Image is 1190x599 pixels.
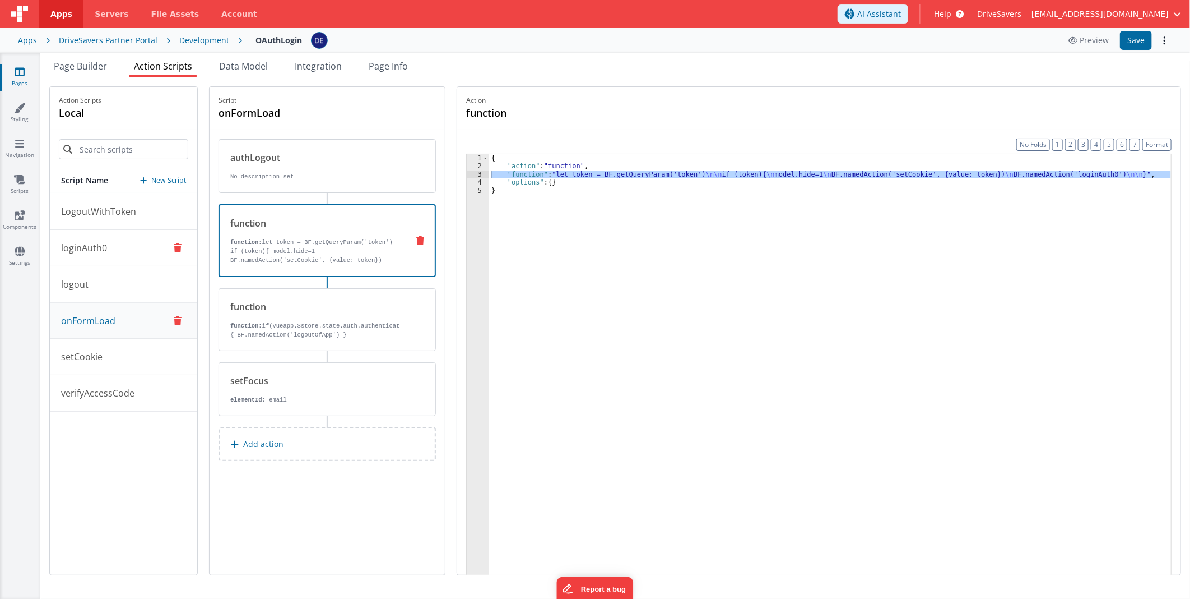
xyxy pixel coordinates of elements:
p: No description set [230,172,399,181]
input: Search scripts [59,139,188,159]
button: 4 [1091,139,1101,151]
div: function [230,216,399,230]
strong: elementId [230,397,262,403]
span: Help [934,8,951,20]
div: 5 [467,187,489,195]
button: New Script [140,175,186,186]
strong: function: [230,239,262,246]
div: 2 [467,162,489,170]
p: let token = BF.getQueryParam('token') [230,238,399,247]
p: Script [219,96,436,105]
p: Action Scripts [59,96,101,105]
span: AI Assistant [857,8,901,20]
button: 7 [1129,139,1140,151]
div: Apps [18,35,37,46]
span: Page Builder [54,60,107,72]
p: loginAuth0 [54,241,107,255]
span: Servers [95,8,128,20]
h4: onFormLoad [219,105,387,121]
button: 3 [1078,139,1089,151]
p: Action [466,96,1172,105]
span: Apps [50,8,72,20]
button: DriveSavers — [EMAIL_ADDRESS][DOMAIN_NAME] [977,8,1181,20]
button: onFormLoad [50,303,197,339]
span: Page Info [369,60,408,72]
strong: function: [230,322,262,329]
div: 4 [467,178,489,186]
h4: OAuthLogin [255,36,302,44]
button: 6 [1117,139,1127,151]
p: logout [54,278,89,291]
p: onFormLoad [54,314,115,328]
button: Save [1120,31,1152,50]
div: DriveSavers Partner Portal [59,35,157,46]
p: Add action [243,437,283,451]
button: AI Assistant [838,4,908,24]
button: Preview [1062,31,1115,49]
div: function [230,300,399,314]
button: setCookie [50,339,197,375]
button: Options [1156,33,1172,48]
span: Action Scripts [134,60,192,72]
button: No Folds [1016,139,1050,151]
div: authLogout [230,151,399,164]
button: Format [1142,139,1172,151]
p: New Script [151,175,186,186]
button: loginAuth0 [50,230,197,266]
p: : email [230,395,399,404]
button: logout [50,266,197,303]
button: 2 [1065,139,1076,151]
p: verifyAccessCode [54,386,134,400]
button: Add action [219,427,436,461]
p: if(vueapp.$store.state.auth.authenticated){ BF.namedAction('logoutOfApp') } [230,321,399,339]
span: Integration [295,60,342,72]
span: DriveSavers — [977,8,1031,20]
div: Development [179,35,229,46]
button: LogoutWithToken [50,193,197,230]
span: [EMAIL_ADDRESS][DOMAIN_NAME] [1031,8,1169,20]
div: setFocus [230,374,399,388]
p: if (token){ model.hide=1 BF.namedAction('setCookie', {value: token}) BF.namedAction('loginAuth0') [230,247,399,274]
p: setCookie [54,350,103,363]
div: 1 [467,154,489,162]
span: File Assets [151,8,199,20]
button: 1 [1052,139,1063,151]
p: LogoutWithToken [54,205,136,218]
div: 3 [467,171,489,178]
button: verifyAccessCode [50,375,197,412]
img: c1374c675423fc74691aaade354d0b4b [312,33,327,48]
span: Data Model [219,60,268,72]
h4: function [466,105,634,121]
h5: Script Name [61,175,108,186]
button: 5 [1104,139,1114,151]
h4: local [59,105,101,121]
